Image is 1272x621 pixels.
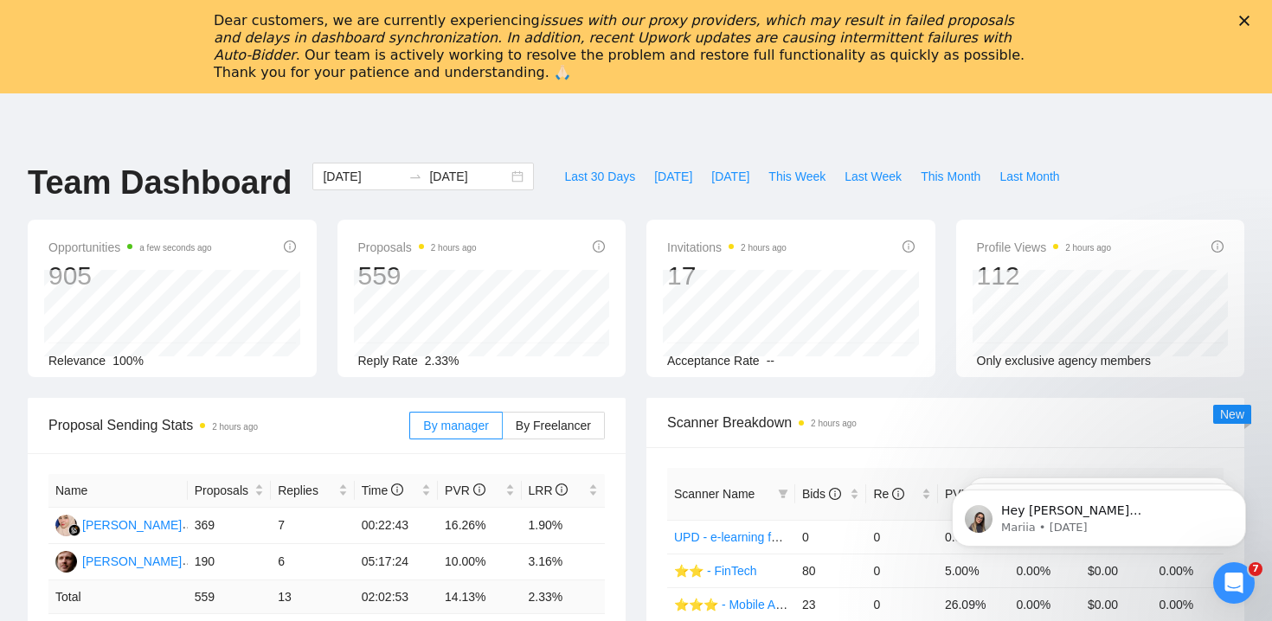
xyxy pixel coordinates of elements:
[358,354,418,368] span: Reply Rate
[112,354,144,368] span: 100%
[674,530,797,544] a: UPD - e-learning focus
[999,167,1059,186] span: Last Month
[654,167,692,186] span: [DATE]
[774,481,792,507] span: filter
[873,487,904,501] span: Re
[866,520,938,554] td: 0
[473,483,485,496] span: info-circle
[391,483,403,496] span: info-circle
[667,412,1224,433] span: Scanner Breakdown
[835,163,911,190] button: Last Week
[28,163,292,203] h1: Team Dashboard
[866,554,938,587] td: 0
[564,167,635,186] span: Last 30 Days
[431,243,477,253] time: 2 hours ago
[362,483,403,497] span: Time
[795,587,867,621] td: 23
[522,508,606,544] td: 1.90%
[438,580,521,614] td: 14.13 %
[759,163,835,190] button: This Week
[55,515,77,536] img: AJ
[214,12,1014,63] i: issues with our proxy providers, which may result in failed proposals and delays in dashboard syn...
[529,483,569,497] span: LRR
[271,580,354,614] td: 13
[1213,562,1255,604] iframe: Intercom live chat
[866,587,938,621] td: 0
[555,163,645,190] button: Last 30 Days
[195,481,251,500] span: Proposals
[768,167,826,186] span: This Week
[667,259,787,292] div: 17
[977,259,1112,292] div: 112
[795,520,867,554] td: 0
[767,354,774,368] span: --
[271,474,354,508] th: Replies
[702,163,759,190] button: [DATE]
[522,544,606,580] td: 3.16%
[423,419,488,432] span: By manager
[188,580,271,614] td: 559
[48,414,409,436] span: Proposal Sending Stats
[990,163,1069,190] button: Last Month
[892,488,904,500] span: info-circle
[82,515,182,535] div: [PERSON_NAME]
[811,419,857,428] time: 2 hours ago
[139,243,211,253] time: a few seconds ago
[55,551,77,573] img: DB
[645,163,702,190] button: [DATE]
[1081,587,1153,621] td: $0.00
[977,354,1152,368] span: Only exclusive agency members
[926,453,1272,574] iframe: Intercom notifications message
[214,12,1031,81] div: Dear customers, we are currently experiencing . Our team is actively working to resolve the probl...
[1211,240,1224,253] span: info-circle
[323,167,402,186] input: Start date
[284,240,296,253] span: info-circle
[1009,587,1081,621] td: 0.00%
[674,598,832,611] a: ⭐️⭐️⭐️ - Mobile Applications
[48,354,106,368] span: Relevance
[667,237,787,258] span: Invitations
[438,508,521,544] td: 16.26%
[48,474,188,508] th: Name
[271,544,354,580] td: 6
[516,419,591,432] span: By Freelancer
[438,544,521,580] td: 10.00%
[1239,16,1256,26] div: Close
[429,167,508,186] input: End date
[425,354,459,368] span: 2.33%
[911,163,990,190] button: This Month
[355,544,438,580] td: 05:17:24
[68,524,80,536] img: gigradar-bm.png
[271,508,354,544] td: 7
[48,580,188,614] td: Total
[667,354,760,368] span: Acceptance Rate
[795,554,867,587] td: 80
[1249,562,1262,576] span: 7
[1152,587,1224,621] td: 0.00%
[711,167,749,186] span: [DATE]
[212,422,258,432] time: 2 hours ago
[938,587,1010,621] td: 26.09%
[358,259,477,292] div: 559
[829,488,841,500] span: info-circle
[674,564,756,578] a: ⭐️⭐️ - FinTech
[845,167,902,186] span: Last Week
[408,170,422,183] span: to
[1220,407,1244,421] span: New
[82,552,182,571] div: [PERSON_NAME]
[48,259,212,292] div: 905
[188,508,271,544] td: 369
[593,240,605,253] span: info-circle
[55,517,182,531] a: AJ[PERSON_NAME]
[921,167,980,186] span: This Month
[1065,243,1111,253] time: 2 hours ago
[355,580,438,614] td: 02:02:53
[445,483,485,497] span: PVR
[408,170,422,183] span: swap-right
[358,237,477,258] span: Proposals
[278,481,334,500] span: Replies
[802,487,841,501] span: Bids
[903,240,915,253] span: info-circle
